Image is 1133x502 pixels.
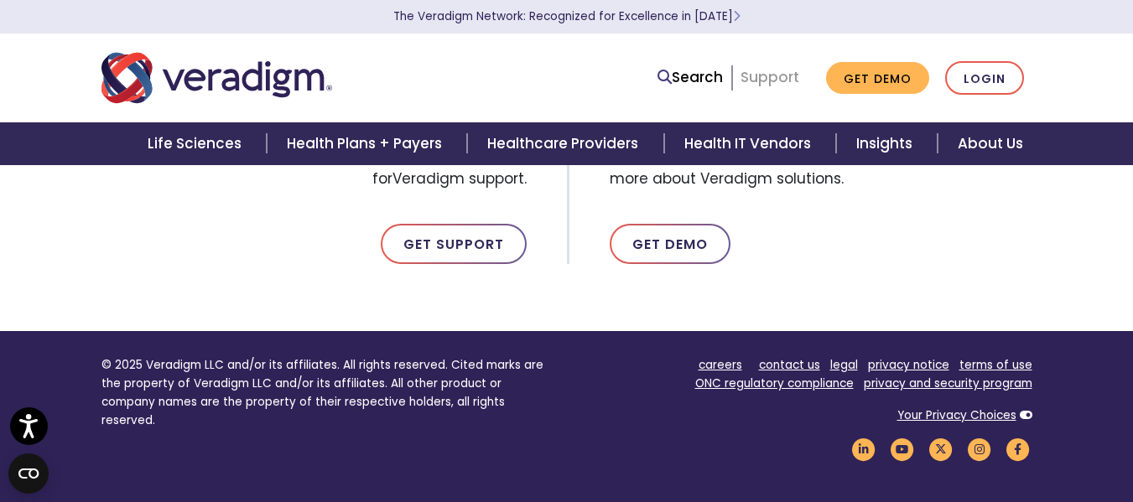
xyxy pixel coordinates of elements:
a: Insights [836,122,938,165]
a: careers [699,357,742,373]
a: Support [741,67,799,87]
a: Life Sciences [127,122,267,165]
a: About Us [938,122,1043,165]
button: Open CMP widget [8,453,49,494]
a: Veradigm Twitter Link [927,441,955,457]
a: Health IT Vendors [664,122,836,165]
p: © 2025 Veradigm LLC and/or its affiliates. All rights reserved. Cited marks are the property of V... [101,356,554,429]
a: privacy and security program [864,375,1032,391]
a: Get Demo [826,62,929,95]
a: Search [657,66,723,89]
a: contact us [759,357,820,373]
a: terms of use [959,357,1032,373]
a: Login [945,61,1024,96]
a: Your Privacy Choices [897,407,1016,423]
a: Veradigm YouTube Link [888,441,917,457]
a: ONC regulatory compliance [695,375,854,391]
a: Health Plans + Payers [267,122,467,165]
a: privacy notice [868,357,949,373]
a: Healthcare Providers [467,122,663,165]
a: Veradigm LinkedIn Link [850,441,878,457]
a: legal [830,357,858,373]
a: Get Support [381,224,527,264]
span: Veradigm support. [392,168,527,189]
a: Veradigm Facebook Link [1004,441,1032,457]
a: Get Demo [610,224,730,264]
img: Veradigm logo [101,50,332,106]
a: The Veradigm Network: Recognized for Excellence in [DATE]Learn More [393,8,741,24]
span: Learn More [733,8,741,24]
a: Veradigm Instagram Link [965,441,994,457]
